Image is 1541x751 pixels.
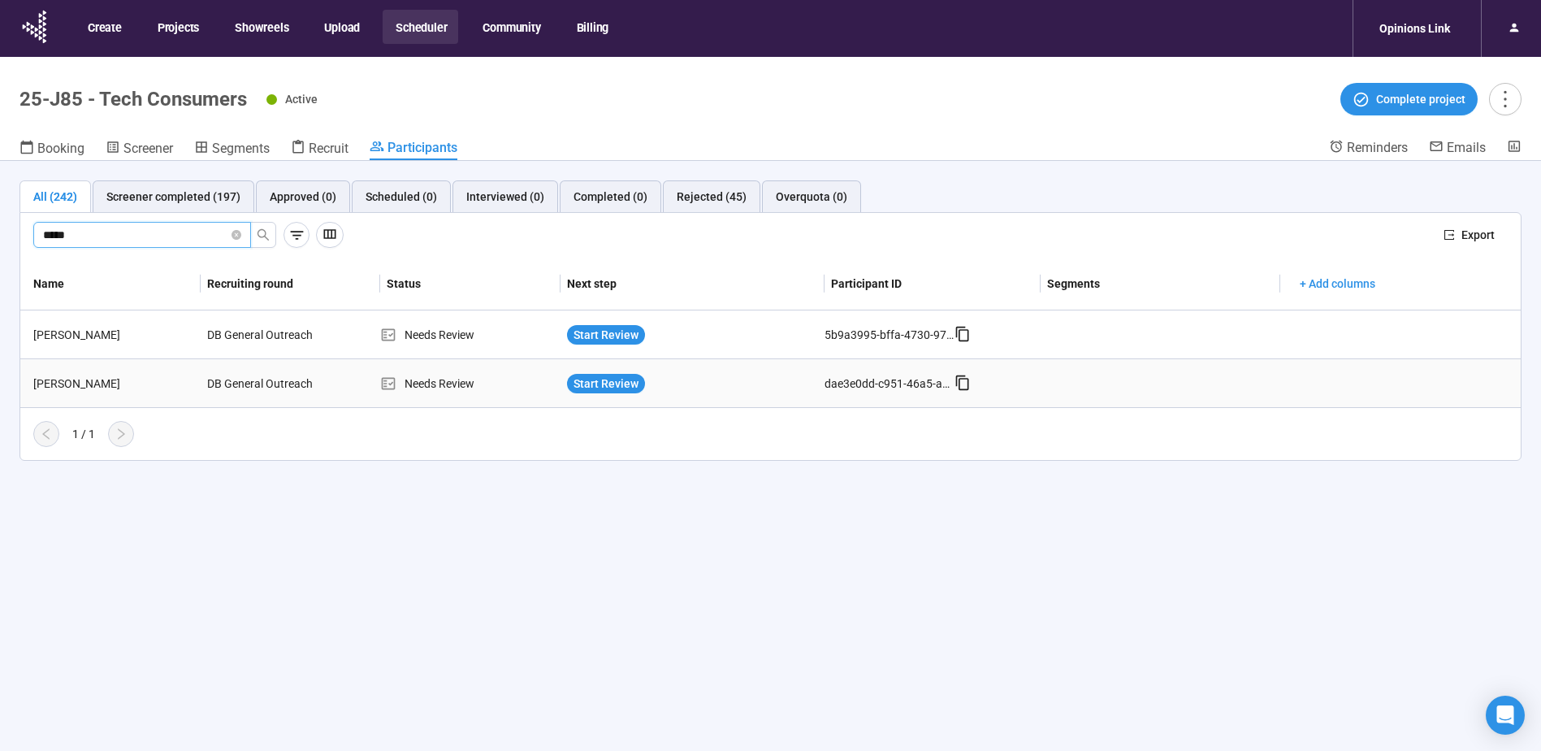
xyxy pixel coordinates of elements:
button: Scheduler [383,10,458,44]
a: Segments [194,139,270,160]
a: Reminders [1329,139,1408,158]
button: Create [75,10,133,44]
th: Name [20,258,201,310]
span: close-circle [232,230,241,240]
span: close-circle [232,228,241,243]
button: search [250,222,276,248]
div: Overquota (0) [776,188,847,206]
button: Start Review [567,325,645,345]
span: Booking [37,141,84,156]
span: more [1494,88,1516,110]
button: Billing [564,10,621,44]
a: Booking [19,139,84,160]
div: 1 / 1 [72,425,95,443]
button: left [33,421,59,447]
div: Open Intercom Messenger [1486,696,1525,735]
div: 5b9a3995-bffa-4730-973d-8db13b895a87 [825,326,954,344]
a: Emails [1429,139,1486,158]
span: Recruit [309,141,348,156]
div: [PERSON_NAME] [27,375,201,393]
div: All (242) [33,188,77,206]
span: search [257,228,270,241]
button: exportExport [1431,222,1508,248]
th: Recruiting round [201,258,381,310]
th: Segments [1041,258,1281,310]
div: Opinions Link [1370,13,1460,44]
button: Projects [145,10,210,44]
div: Scheduled (0) [366,188,437,206]
div: Screener completed (197) [106,188,240,206]
div: dae3e0dd-c951-46a5-aaa6-0cfd7c0480e4 [825,375,954,393]
button: Upload [311,10,371,44]
div: Completed (0) [574,188,647,206]
span: Start Review [574,326,638,344]
a: Screener [106,139,173,160]
div: [PERSON_NAME] [27,326,201,344]
button: + Add columns [1287,271,1388,297]
th: Participant ID [825,258,1041,310]
div: Needs Review [380,326,561,344]
th: Status [380,258,561,310]
span: Participants [387,140,457,155]
span: right [115,428,128,441]
button: Showreels [222,10,300,44]
span: Emails [1447,140,1486,155]
span: Active [285,93,318,106]
div: Interviewed (0) [466,188,544,206]
span: Start Review [574,375,638,393]
span: export [1444,229,1455,241]
th: Next step [561,258,825,310]
div: DB General Outreach [201,368,322,399]
button: Start Review [567,374,645,393]
div: Rejected (45) [677,188,747,206]
span: Export [1461,226,1495,244]
span: Segments [212,141,270,156]
div: Approved (0) [270,188,336,206]
button: right [108,421,134,447]
button: Community [470,10,552,44]
span: Reminders [1347,140,1408,155]
span: Complete project [1376,90,1465,108]
h1: 25-J85 - Tech Consumers [19,88,247,111]
div: Needs Review [380,375,561,393]
button: more [1489,83,1522,115]
button: Complete project [1340,83,1478,115]
span: left [40,428,53,441]
span: + Add columns [1300,275,1375,293]
a: Recruit [291,139,348,160]
a: Participants [370,139,457,160]
span: Screener [123,141,173,156]
div: DB General Outreach [201,319,322,350]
